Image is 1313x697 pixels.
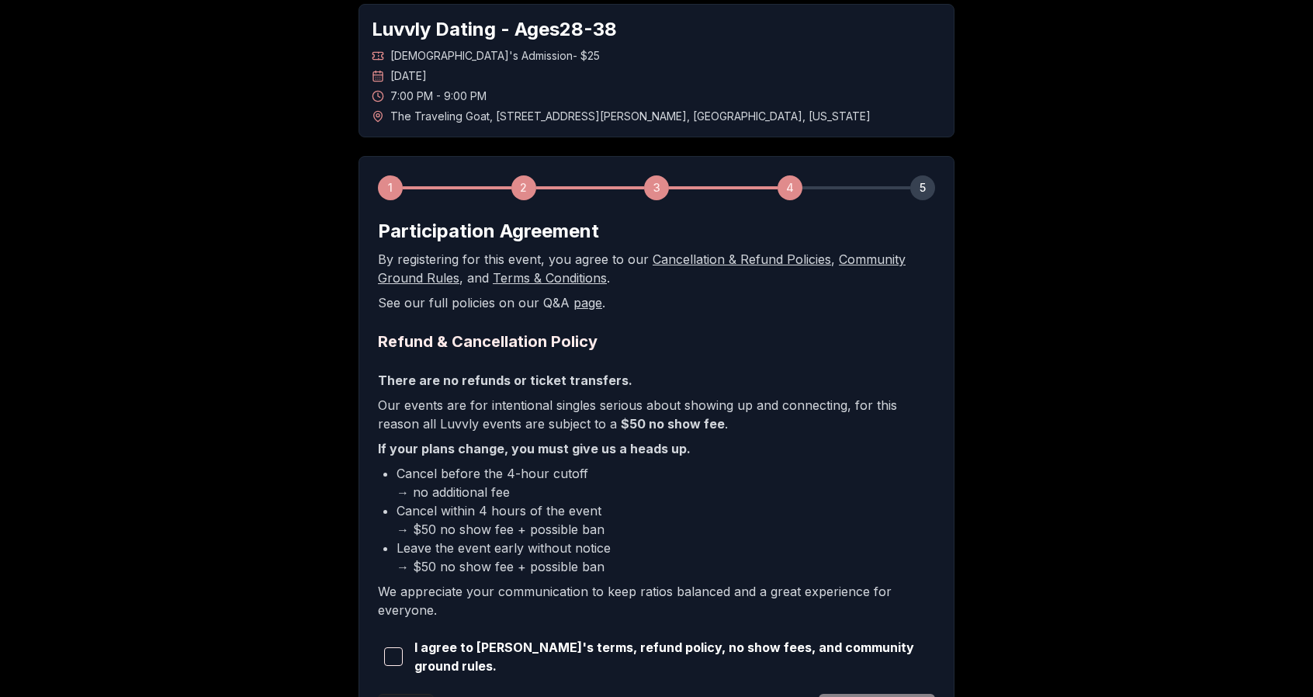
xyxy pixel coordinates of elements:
a: Terms & Conditions [493,270,607,286]
p: By registering for this event, you agree to our , , and . [378,250,935,287]
li: Cancel within 4 hours of the event → $50 no show fee + possible ban [397,501,935,539]
a: Cancellation & Refund Policies [653,251,831,267]
li: Cancel before the 4-hour cutoff → no additional fee [397,464,935,501]
p: Our events are for intentional singles serious about showing up and connecting, for this reason a... [378,396,935,433]
b: $50 no show fee [621,416,725,432]
span: 7:00 PM - 9:00 PM [390,88,487,104]
div: 2 [511,175,536,200]
h2: Refund & Cancellation Policy [378,331,935,352]
span: I agree to [PERSON_NAME]'s terms, refund policy, no show fees, and community ground rules. [414,638,935,675]
a: page [573,295,602,310]
p: See our full policies on our Q&A . [378,293,935,312]
p: We appreciate your communication to keep ratios balanced and a great experience for everyone. [378,582,935,619]
div: 4 [778,175,802,200]
p: If your plans change, you must give us a heads up. [378,439,935,458]
h1: Luvvly Dating - Ages 28 - 38 [372,17,941,42]
span: [DEMOGRAPHIC_DATA]'s Admission - $25 [390,48,600,64]
h2: Participation Agreement [378,219,935,244]
li: Leave the event early without notice → $50 no show fee + possible ban [397,539,935,576]
span: [DATE] [390,68,427,84]
div: 1 [378,175,403,200]
div: 5 [910,175,935,200]
span: The Traveling Goat , [STREET_ADDRESS][PERSON_NAME] , [GEOGRAPHIC_DATA] , [US_STATE] [390,109,871,124]
p: There are no refunds or ticket transfers. [378,371,935,390]
div: 3 [644,175,669,200]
